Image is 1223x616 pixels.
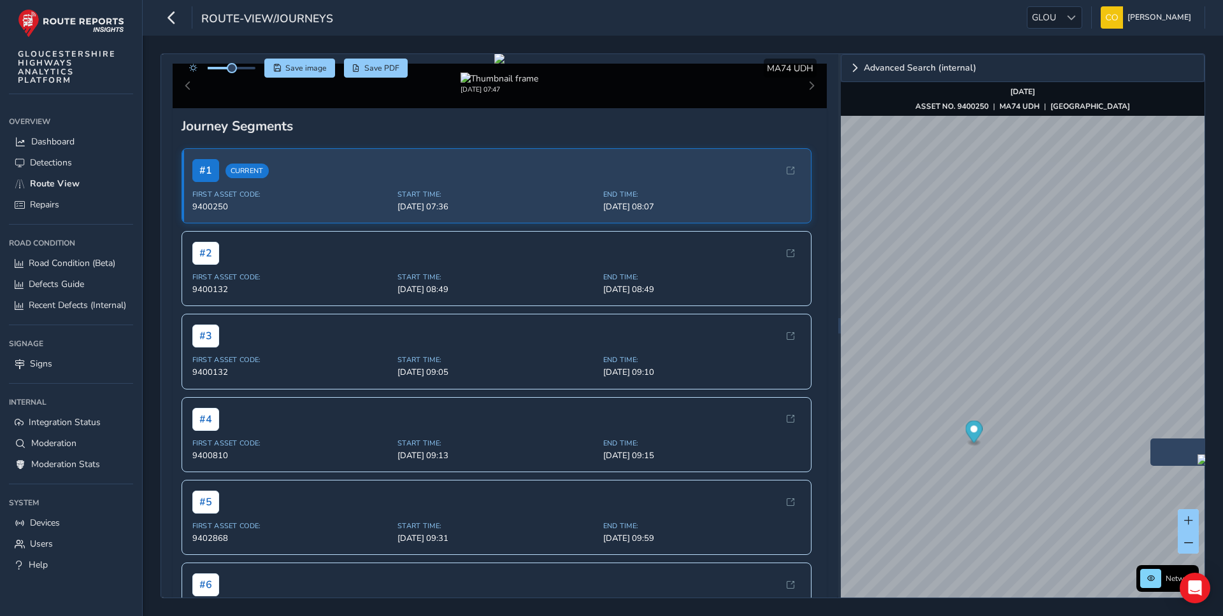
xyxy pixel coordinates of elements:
a: Users [9,533,133,554]
span: Signs [30,358,52,370]
span: GLOUCESTERSHIRE HIGHWAYS ANALYTICS PLATFORM [18,50,116,85]
span: [PERSON_NAME] [1127,6,1191,29]
span: # 5 [192,491,219,514]
div: Signage [9,334,133,353]
span: Road Condition (Beta) [29,257,115,269]
span: [DATE] 09:05 [397,367,596,378]
strong: ASSET NO. 9400250 [915,101,989,111]
span: # 2 [192,242,219,265]
span: First Asset Code: [192,438,390,448]
span: [DATE] 09:59 [603,533,801,544]
span: # 4 [192,408,219,431]
span: route-view/journeys [201,11,333,29]
div: Overview [9,112,133,131]
a: Route View [9,173,133,194]
span: Save PDF [364,63,399,73]
span: End Time: [603,272,801,282]
span: Advanced Search (internal) [864,64,976,73]
div: Map marker [965,421,982,447]
a: Devices [9,512,133,533]
span: First Asset Code: [192,190,390,199]
span: Devices [30,517,60,529]
span: Start Time: [397,272,596,282]
span: First Asset Code: [192,272,390,282]
span: Current [225,164,269,178]
span: End Time: [603,355,801,365]
button: [PERSON_NAME] [1101,6,1196,29]
a: Expand [841,54,1205,82]
span: 9400132 [192,367,390,378]
span: End Time: [603,521,801,531]
span: Dashboard [31,136,75,148]
div: [DATE] 07:47 [461,85,538,94]
span: [DATE] 08:49 [603,284,801,295]
span: 9400250 [192,201,390,213]
span: Start Time: [397,190,596,199]
a: Recent Defects (Internal) [9,295,133,316]
span: [DATE] 07:36 [397,201,596,213]
img: rr logo [18,9,124,38]
a: Moderation [9,433,133,454]
span: Start Time: [397,521,596,531]
strong: [GEOGRAPHIC_DATA] [1050,101,1130,111]
a: Repairs [9,194,133,215]
div: Open Intercom Messenger [1180,573,1210,603]
a: Road Condition (Beta) [9,253,133,274]
div: Internal [9,393,133,412]
span: First Asset Code: [192,355,390,365]
a: Moderation Stats [9,454,133,475]
div: Road Condition [9,234,133,253]
span: 9402868 [192,533,390,544]
strong: MA74 UDH [999,101,1040,111]
span: 9400810 [192,450,390,461]
span: # 1 [192,159,219,182]
div: System [9,493,133,512]
div: | | [915,101,1130,111]
span: MA74 UDH [767,62,813,74]
span: Route View [30,178,80,190]
span: Network [1166,573,1195,584]
span: [DATE] 09:31 [397,533,596,544]
span: Start Time: [397,355,596,365]
span: Users [30,538,53,550]
span: First Asset Code: [192,521,390,531]
div: Journey Segments [182,117,819,135]
strong: [DATE] [1010,87,1035,97]
a: Defects Guide [9,274,133,295]
span: Moderation [31,437,76,449]
span: [DATE] 09:13 [397,450,596,461]
span: [DATE] 08:07 [603,201,801,213]
span: [DATE] 09:10 [603,367,801,378]
span: [DATE] 09:15 [603,450,801,461]
span: Help [29,559,48,571]
span: Moderation Stats [31,458,100,470]
span: # 3 [192,325,219,347]
span: End Time: [603,190,801,199]
img: Thumbnail frame [461,73,538,85]
span: Save image [285,63,327,73]
span: Start Time: [397,438,596,448]
a: Dashboard [9,131,133,152]
span: Recent Defects (Internal) [29,299,126,311]
span: Integration Status [29,416,101,428]
a: Help [9,554,133,575]
a: Signs [9,353,133,374]
span: [DATE] 08:49 [397,284,596,295]
span: Detections [30,157,72,169]
a: Detections [9,152,133,173]
img: diamond-layout [1101,6,1123,29]
button: PDF [344,59,408,78]
button: Save [264,59,335,78]
span: End Time: [603,438,801,448]
span: GLOU [1027,7,1061,28]
a: Integration Status [9,412,133,433]
span: Defects Guide [29,278,84,290]
span: Repairs [30,199,59,211]
span: # 6 [192,573,219,596]
span: 9400132 [192,284,390,295]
